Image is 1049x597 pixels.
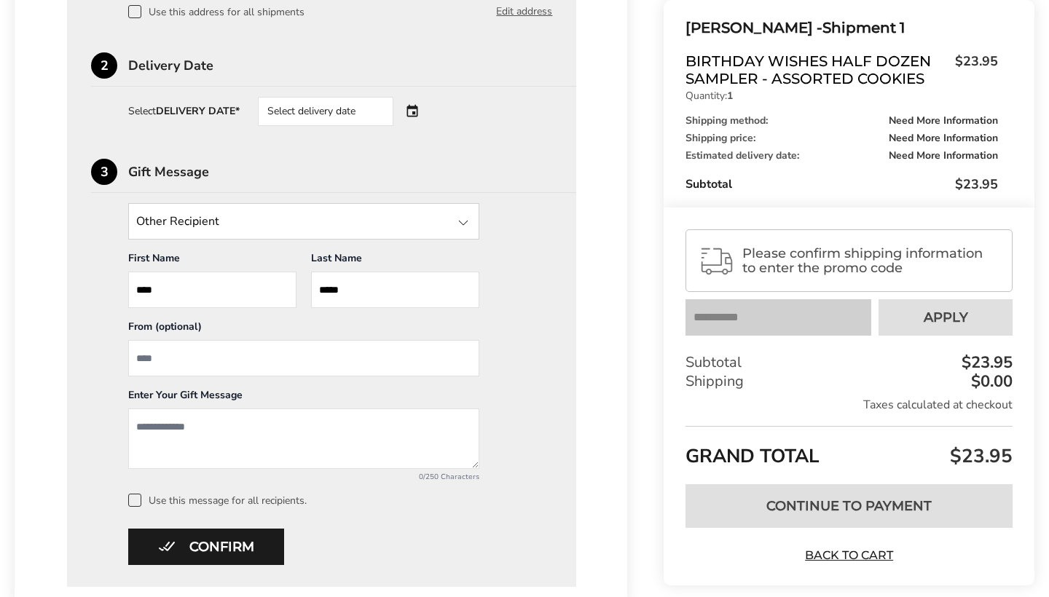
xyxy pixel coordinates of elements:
[685,52,948,87] span: Birthday Wishes Half Dozen Sampler - Assorted Cookies
[924,311,968,324] span: Apply
[128,203,479,240] input: State
[685,353,1013,372] div: Subtotal
[889,133,998,143] span: Need More Information
[128,494,552,507] label: Use this message for all recipients.
[128,106,240,116] div: Select
[128,272,296,308] input: First Name
[685,19,822,36] span: [PERSON_NAME] -
[889,116,998,126] span: Need More Information
[311,251,479,272] div: Last Name
[685,116,998,126] div: Shipping method:
[946,443,1013,469] span: $23.95
[889,151,998,161] span: Need More Information
[258,97,393,126] div: Select delivery date
[685,175,998,193] div: Subtotal
[128,408,479,469] textarea: Add a message
[128,320,479,340] div: From (optional)
[727,89,733,103] strong: 1
[958,355,1013,371] div: $23.95
[91,52,117,79] div: 2
[496,4,552,20] button: Edit address
[128,529,284,565] button: Confirm button
[91,159,117,185] div: 3
[685,426,1013,473] div: GRAND TOTAL
[128,340,479,376] input: From
[685,52,998,87] a: Birthday Wishes Half Dozen Sampler - Assorted Cookies$23.95
[685,133,998,143] div: Shipping price:
[967,373,1013,390] div: $0.00
[798,547,900,564] a: Back to Cart
[128,165,576,178] div: Gift Message
[685,91,998,101] p: Quantity:
[685,16,998,40] div: Shipment 1
[311,272,479,308] input: Last Name
[128,472,479,482] div: 0/250 Characters
[685,484,1013,528] button: Continue to Payment
[685,372,1013,391] div: Shipping
[156,104,240,118] strong: DELIVERY DATE*
[128,5,305,18] label: Use this address for all shipments
[955,175,998,193] span: $23.95
[128,388,479,408] div: Enter Your Gift Message
[685,397,1013,413] div: Taxes calculated at checkout
[128,251,296,272] div: First Name
[128,59,576,72] div: Delivery Date
[685,151,998,161] div: Estimated delivery date:
[879,299,1013,336] button: Apply
[948,52,998,84] span: $23.95
[742,246,999,275] span: Please confirm shipping information to enter the promo code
